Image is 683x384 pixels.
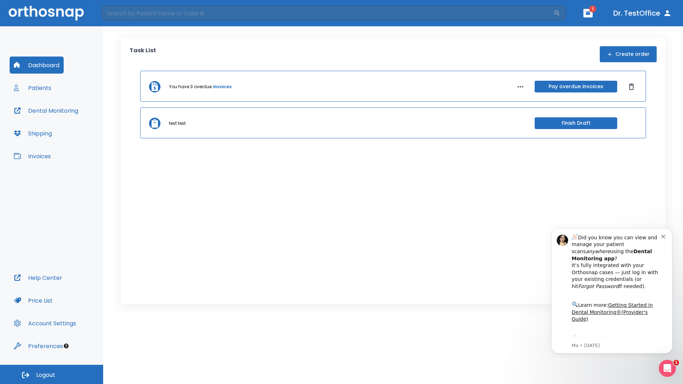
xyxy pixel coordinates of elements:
[10,148,55,165] button: Invoices
[121,11,126,17] button: Dismiss notification
[659,360,676,377] iframe: Intercom live chat
[589,5,596,12] span: 1
[169,120,186,127] p: test test
[10,337,67,354] button: Preferences
[102,6,554,20] input: Search by Patient Name or Case #
[673,360,679,366] span: 1
[31,112,121,148] div: Download the app: | ​ Let us know if you need help getting started!
[10,292,57,309] button: Price List
[541,222,683,358] iframe: Intercom notifications message
[10,269,67,286] button: Help Center
[10,79,55,96] button: Patients
[36,371,55,379] span: Logout
[213,84,232,90] a: invoices
[169,84,212,90] p: You have 3 overdue
[10,57,64,74] button: Dashboard
[9,6,84,20] img: Orthosnap
[31,113,94,126] a: App Store
[10,315,80,332] button: Account Settings
[63,343,69,349] div: Tooltip anchor
[10,125,56,142] button: Shipping
[535,117,617,129] button: Finish Draft
[600,46,657,62] button: Create order
[626,81,637,92] button: Dismiss
[535,81,617,92] button: Pay overdue invoices
[129,46,156,62] p: Task List
[610,7,674,20] button: Dr. TestOffice
[10,102,83,119] button: Dental Monitoring
[31,121,121,127] p: Message from Ma, sent 8w ago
